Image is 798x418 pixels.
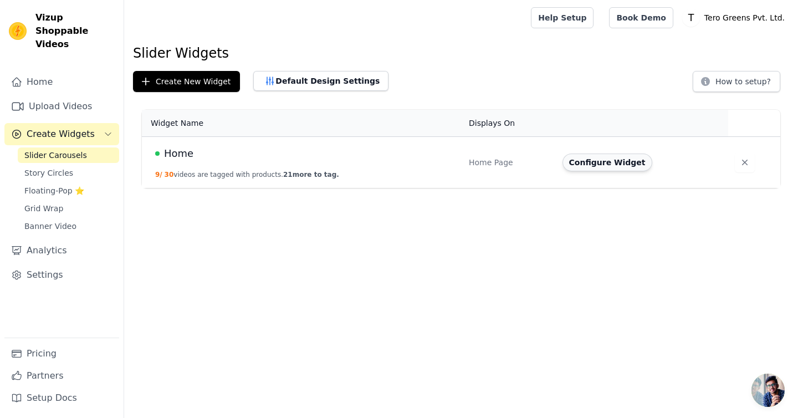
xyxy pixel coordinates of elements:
a: Analytics [4,239,119,262]
th: Widget Name [142,110,462,137]
th: Displays On [462,110,556,137]
a: Slider Carousels [18,147,119,163]
a: Book Demo [609,7,673,28]
span: Home [164,146,193,161]
a: Partners [4,365,119,387]
button: How to setup? [693,71,780,92]
a: Settings [4,264,119,286]
button: Delete widget [735,152,755,172]
a: Help Setup [531,7,594,28]
text: T [688,12,694,23]
a: Upload Videos [4,95,119,118]
p: Tero Greens Pvt. Ltd. [700,8,789,28]
div: Open chat [751,374,785,407]
span: Floating-Pop ⭐ [24,185,84,196]
span: 9 / [155,171,162,179]
a: Grid Wrap [18,201,119,216]
span: Grid Wrap [24,203,63,214]
span: Live Published [155,151,160,156]
button: Create New Widget [133,71,240,92]
h1: Slider Widgets [133,44,789,62]
span: Story Circles [24,167,73,179]
a: Floating-Pop ⭐ [18,183,119,198]
a: Pricing [4,343,119,365]
img: Vizup [9,22,27,40]
button: Default Design Settings [253,71,388,91]
button: T Tero Greens Pvt. Ltd. [682,8,789,28]
a: Setup Docs [4,387,119,409]
span: Banner Video [24,221,76,232]
span: Create Widgets [27,128,95,141]
a: How to setup? [693,79,780,89]
a: Home [4,71,119,93]
a: Banner Video [18,218,119,234]
span: 21 more to tag. [283,171,339,179]
button: Create Widgets [4,123,119,145]
button: 9/ 30videos are tagged with products.21more to tag. [155,170,339,179]
a: Story Circles [18,165,119,181]
span: Vizup Shoppable Videos [35,11,115,51]
span: 30 [165,171,174,179]
div: Home Page [469,157,549,168]
button: Configure Widget [562,154,652,171]
span: Slider Carousels [24,150,87,161]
